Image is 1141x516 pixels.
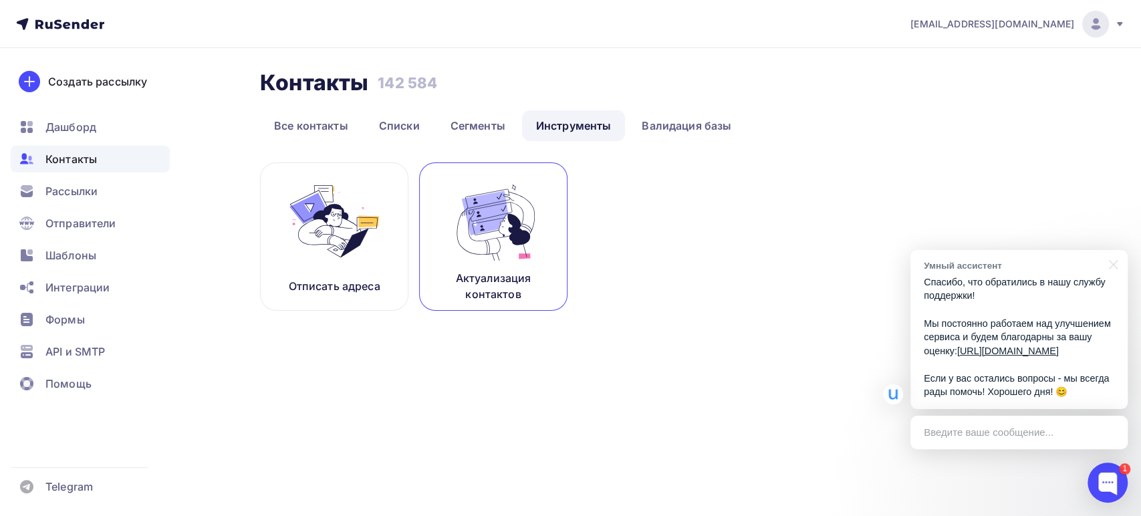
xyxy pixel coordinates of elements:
[260,110,362,141] a: Все контакты
[260,162,408,311] a: Отписать адреса
[45,151,97,167] span: Контакты
[910,11,1125,37] a: [EMAIL_ADDRESS][DOMAIN_NAME]
[45,215,116,231] span: Отправители
[45,344,105,360] span: API и SMTP
[11,210,170,237] a: Отправители
[957,346,1059,356] a: [URL][DOMAIN_NAME]
[288,278,380,294] p: Отписать адреса
[45,279,110,295] span: Интеграции
[522,110,626,141] a: Инструменты
[11,306,170,333] a: Формы
[1119,463,1130,475] div: 1
[378,74,437,92] h3: 142 584
[45,311,85,328] span: Формы
[365,110,434,141] a: Списки
[436,270,551,302] p: Актуализация контактов
[883,384,903,404] img: Умный ассистент
[45,376,92,392] span: Помощь
[11,114,170,140] a: Дашборд
[45,247,96,263] span: Шаблоны
[924,259,1101,272] div: Умный ассистент
[11,146,170,172] a: Контакты
[45,183,98,199] span: Рассылки
[910,17,1074,31] span: [EMAIL_ADDRESS][DOMAIN_NAME]
[419,162,567,311] a: Актуализация контактов
[45,119,96,135] span: Дашборд
[924,275,1114,399] p: Спасибо, что обратились в нашу службу поддержки! Мы постоянно работаем над улучшением сервиса и б...
[11,178,170,205] a: Рассылки
[45,479,93,495] span: Telegram
[11,242,170,269] a: Шаблоны
[628,110,745,141] a: Валидация базы
[436,110,519,141] a: Сегменты
[910,416,1128,449] div: Введите ваше сообщение...
[260,70,368,96] h2: Контакты
[48,74,147,90] div: Создать рассылку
